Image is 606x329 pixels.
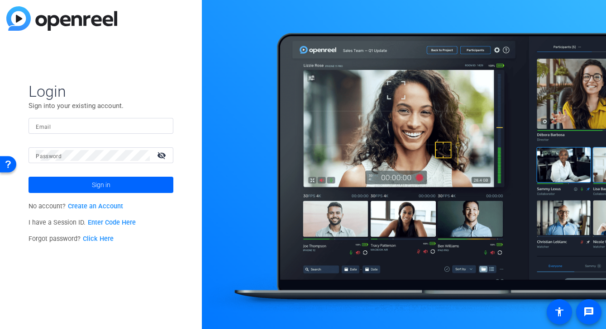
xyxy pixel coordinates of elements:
span: No account? [29,202,123,210]
img: blue-gradient.svg [6,6,117,31]
mat-icon: visibility_off [152,149,173,162]
mat-label: Email [36,124,51,130]
span: I have a Session ID. [29,219,136,226]
a: Click Here [83,235,114,243]
p: Sign into your existing account. [29,101,173,111]
button: Sign in [29,177,173,193]
span: Login [29,82,173,101]
mat-icon: accessibility [554,306,565,317]
a: Create an Account [68,202,123,210]
mat-label: Password [36,153,62,160]
a: Enter Code Here [88,219,136,226]
span: Sign in [92,174,110,196]
mat-icon: message [583,306,594,317]
input: Enter Email Address [36,121,166,132]
span: Forgot password? [29,235,114,243]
